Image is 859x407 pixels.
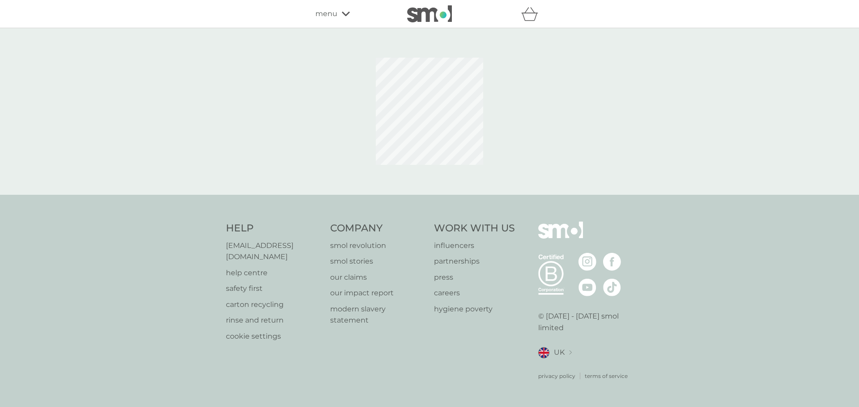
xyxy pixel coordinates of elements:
h4: Help [226,222,321,235]
h4: Company [330,222,425,235]
a: partnerships [434,256,515,267]
a: smol stories [330,256,425,267]
a: terms of service [585,372,628,380]
img: UK flag [538,347,549,358]
a: help centre [226,267,321,279]
p: © [DATE] - [DATE] smol limited [538,310,634,333]
a: our claims [330,272,425,283]
img: select a new location [569,350,572,355]
a: safety first [226,283,321,294]
a: careers [434,287,515,299]
div: basket [521,5,544,23]
img: smol [407,5,452,22]
a: rinse and return [226,315,321,326]
a: our impact report [330,287,425,299]
span: menu [315,8,337,20]
a: smol revolution [330,240,425,252]
a: privacy policy [538,372,575,380]
a: [EMAIL_ADDRESS][DOMAIN_NAME] [226,240,321,263]
img: visit the smol Instagram page [578,253,596,271]
img: visit the smol Tiktok page [603,278,621,296]
span: UK [554,347,565,358]
img: smol [538,222,583,252]
img: visit the smol Facebook page [603,253,621,271]
a: press [434,272,515,283]
a: influencers [434,240,515,252]
a: carton recycling [226,299,321,310]
h4: Work With Us [434,222,515,235]
a: cookie settings [226,331,321,342]
a: hygiene poverty [434,303,515,315]
img: visit the smol Youtube page [578,278,596,296]
a: modern slavery statement [330,303,425,326]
